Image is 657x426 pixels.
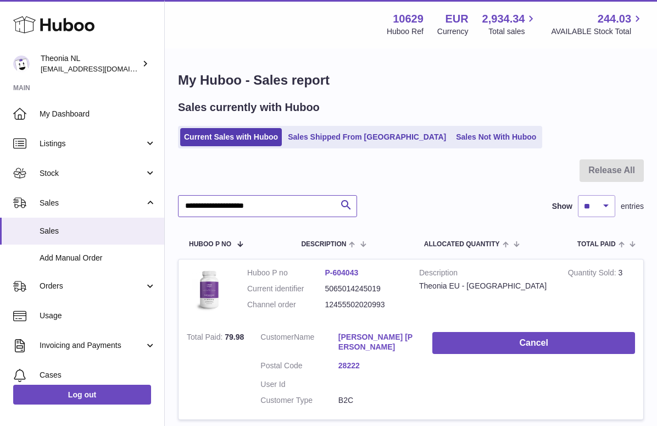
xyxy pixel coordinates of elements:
[419,268,552,281] strong: Description
[419,281,552,291] div: Theonia EU - [GEOGRAPHIC_DATA]
[41,64,162,73] span: [EMAIL_ADDRESS][DOMAIN_NAME]
[260,395,338,406] dt: Customer Type
[13,56,30,72] img: info@wholesomegoods.eu
[432,332,635,355] button: Cancel
[178,100,320,115] h2: Sales currently with Huboo
[568,268,619,280] strong: Quantity Sold
[598,12,631,26] span: 244.03
[424,241,500,248] span: ALLOCATED Quantity
[225,333,244,341] span: 79.98
[301,241,346,248] span: Description
[40,139,144,149] span: Listings
[488,26,537,37] span: Total sales
[40,226,156,236] span: Sales
[180,128,282,146] a: Current Sales with Huboo
[284,128,450,146] a: Sales Shipped From [GEOGRAPHIC_DATA]
[189,241,231,248] span: Huboo P no
[40,198,144,208] span: Sales
[40,253,156,263] span: Add Manual Order
[325,284,403,294] dd: 5065014245019
[260,379,338,390] dt: User Id
[260,332,338,356] dt: Name
[260,361,338,374] dt: Postal Code
[40,311,156,321] span: Usage
[437,26,469,37] div: Currency
[452,128,540,146] a: Sales Not With Huboo
[387,26,424,37] div: Huboo Ref
[247,300,325,310] dt: Channel order
[482,12,538,37] a: 2,934.34 Total sales
[40,340,144,351] span: Invoicing and Payments
[260,333,294,341] span: Customer
[247,284,325,294] dt: Current identifier
[40,109,156,119] span: My Dashboard
[40,370,156,380] span: Cases
[325,268,359,277] a: P-604043
[13,385,151,405] a: Log out
[482,12,525,26] span: 2,934.34
[247,268,325,278] dt: Huboo P no
[187,268,231,312] img: 106291725893172.jpg
[41,53,140,74] div: Theonia NL
[393,12,424,26] strong: 10629
[338,361,416,371] a: 28222
[577,241,616,248] span: Total paid
[560,259,643,324] td: 3
[187,333,225,344] strong: Total Paid
[338,332,416,353] a: [PERSON_NAME] [PERSON_NAME]
[552,201,572,212] label: Show
[40,168,144,179] span: Stock
[40,281,144,291] span: Orders
[178,71,644,89] h1: My Huboo - Sales report
[325,300,403,310] dd: 12455502020993
[338,395,416,406] dd: B2C
[445,12,468,26] strong: EUR
[551,12,644,37] a: 244.03 AVAILABLE Stock Total
[551,26,644,37] span: AVAILABLE Stock Total
[621,201,644,212] span: entries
